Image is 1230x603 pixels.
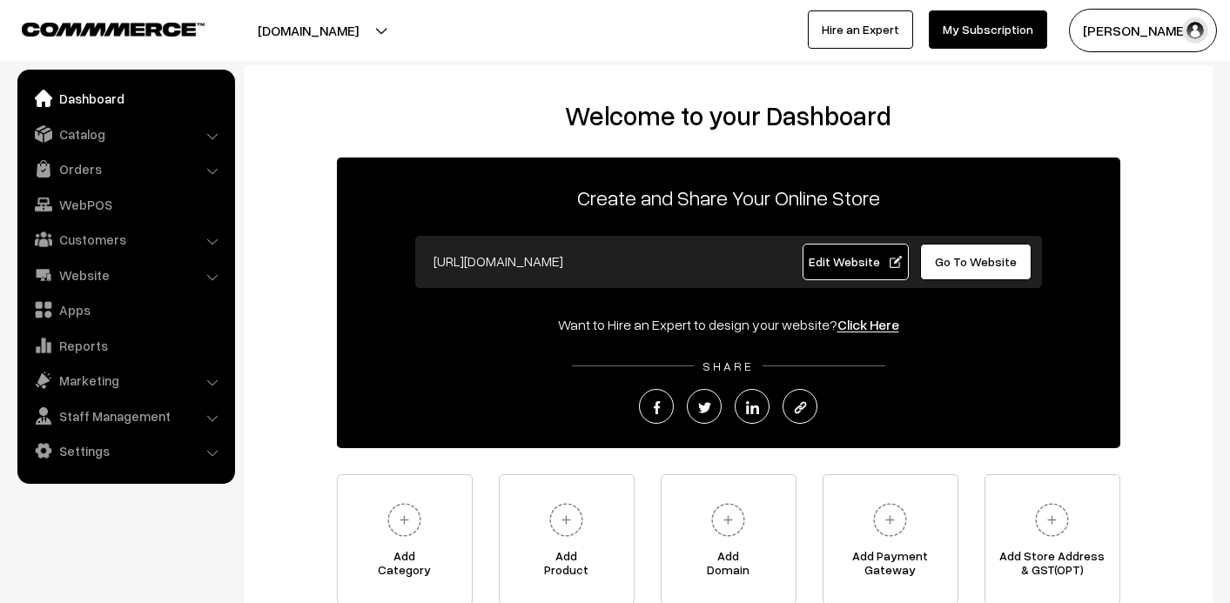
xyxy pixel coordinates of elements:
span: Add Product [500,549,634,584]
span: SHARE [694,358,763,373]
a: Marketing [22,365,229,396]
a: Dashboard [22,83,229,114]
img: plus.svg [380,496,428,544]
button: [DOMAIN_NAME] [197,9,420,52]
img: COMMMERCE [22,23,205,36]
p: Create and Share Your Online Store [337,182,1120,213]
img: user [1182,17,1208,44]
h2: Welcome to your Dashboard [261,100,1195,131]
div: Want to Hire an Expert to design your website? [337,314,1120,335]
a: Catalog [22,118,229,150]
a: Orders [22,153,229,184]
a: Website [22,259,229,291]
a: Click Here [837,316,899,333]
img: plus.svg [542,496,590,544]
button: [PERSON_NAME]… [1069,9,1217,52]
a: Apps [22,294,229,325]
span: Go To Website [935,254,1017,269]
a: Reports [22,330,229,361]
a: Hire an Expert [808,10,913,49]
span: Add Domain [662,549,796,584]
a: COMMMERCE [22,17,174,38]
a: My Subscription [929,10,1047,49]
span: Add Category [338,549,472,584]
img: plus.svg [866,496,914,544]
a: Edit Website [803,244,909,280]
span: Add Store Address & GST(OPT) [985,549,1119,584]
a: Settings [22,435,229,466]
a: Customers [22,224,229,255]
a: Go To Website [920,244,1032,280]
img: plus.svg [1028,496,1076,544]
a: Staff Management [22,400,229,432]
a: WebPOS [22,189,229,220]
img: plus.svg [704,496,752,544]
span: Edit Website [809,254,902,269]
span: Add Payment Gateway [823,549,958,584]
